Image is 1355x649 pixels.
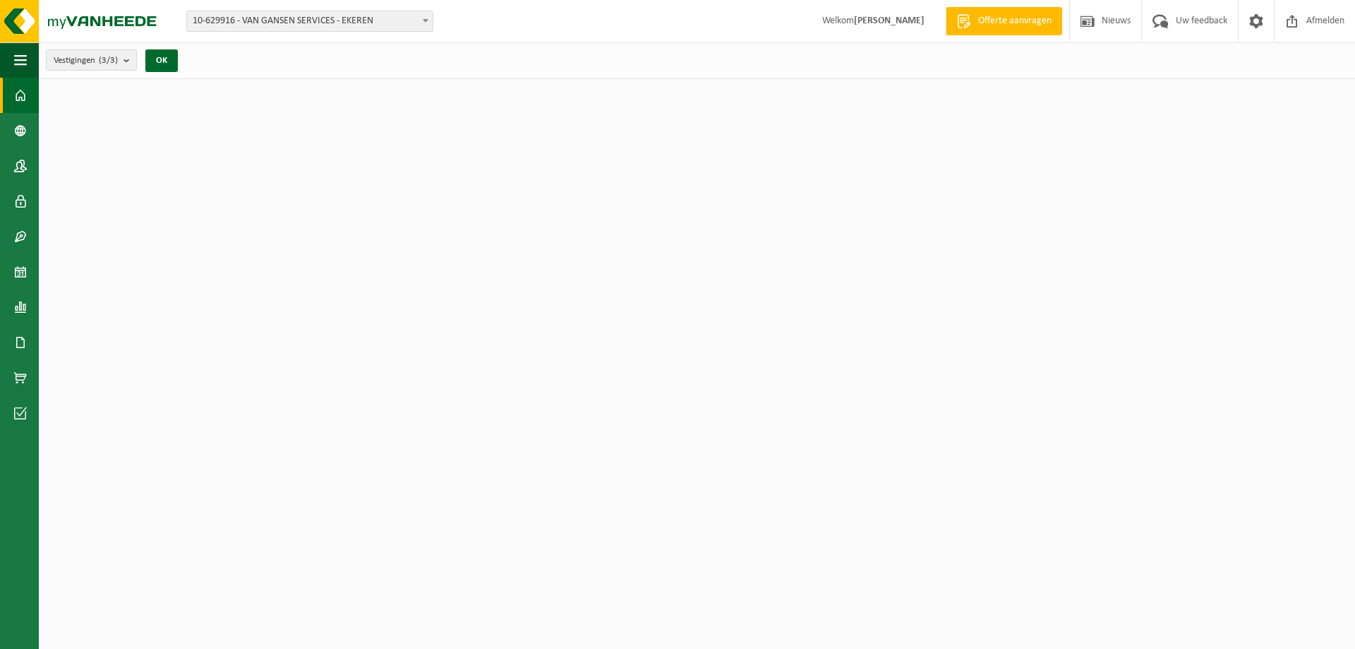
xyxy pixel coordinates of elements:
span: Vestigingen [54,50,118,71]
span: 10-629916 - VAN GANSEN SERVICES - EKEREN [187,11,433,31]
count: (3/3) [99,56,118,65]
span: Offerte aanvragen [975,14,1055,28]
span: 10-629916 - VAN GANSEN SERVICES - EKEREN [186,11,433,32]
a: Offerte aanvragen [946,7,1062,35]
button: Vestigingen(3/3) [46,49,137,71]
button: OK [145,49,178,72]
strong: [PERSON_NAME] [854,16,925,26]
